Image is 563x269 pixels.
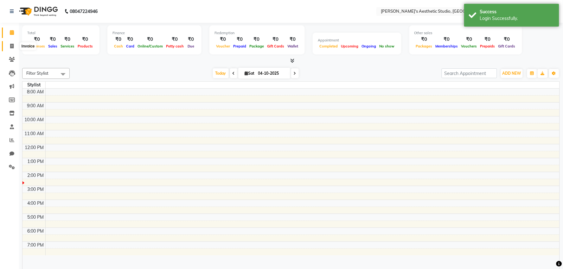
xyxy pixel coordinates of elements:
span: Gift Cards [497,44,517,48]
div: ₹0 [497,36,517,43]
div: Success [480,9,554,15]
div: 7:00 PM [26,242,45,248]
span: Sales [47,44,59,48]
div: ₹0 [125,36,136,43]
div: Invoice [20,42,36,50]
div: Finance [112,30,196,36]
div: 6:00 PM [26,228,45,235]
div: ₹0 [248,36,266,43]
span: Vouchers [460,44,479,48]
div: ₹0 [214,36,232,43]
span: Cash [112,44,125,48]
span: Due [186,44,196,48]
div: Other sales [414,30,517,36]
div: 4:00 PM [26,200,45,207]
div: ₹0 [112,36,125,43]
span: Gift Cards [266,44,286,48]
div: Login Successfully. [480,15,554,22]
div: Total [27,30,94,36]
span: Services [59,44,76,48]
div: ₹0 [460,36,479,43]
span: No show [378,44,396,48]
span: Package [248,44,266,48]
div: 11:00 AM [23,130,45,137]
div: 12:00 PM [24,144,45,151]
div: ₹0 [59,36,76,43]
span: Card [125,44,136,48]
span: Memberships [434,44,460,48]
div: ₹0 [286,36,300,43]
input: Search Appointment [442,68,497,78]
div: ₹0 [414,36,434,43]
button: ADD NEW [501,69,523,78]
div: ₹0 [76,36,94,43]
div: Redemption [214,30,300,36]
div: ₹0 [479,36,497,43]
span: Products [76,44,94,48]
div: ₹0 [266,36,286,43]
span: Completed [318,44,339,48]
span: Petty cash [164,44,185,48]
div: Appointment [318,38,396,43]
span: Online/Custom [136,44,164,48]
div: ₹0 [27,36,47,43]
span: Packages [414,44,434,48]
div: ₹0 [232,36,248,43]
div: ₹0 [47,36,59,43]
input: 2025-10-04 [256,69,288,78]
div: ₹0 [164,36,185,43]
span: Sat [243,71,256,76]
span: Prepaids [479,44,497,48]
div: 10:00 AM [23,116,45,123]
span: Filter Stylist [26,71,48,76]
span: Prepaid [232,44,248,48]
span: Upcoming [339,44,360,48]
span: ADD NEW [502,71,521,76]
div: ₹0 [185,36,196,43]
span: Ongoing [360,44,378,48]
div: 2:00 PM [26,172,45,179]
b: 08047224946 [70,3,98,20]
span: Wallet [286,44,300,48]
div: ₹0 [136,36,164,43]
div: ₹0 [434,36,460,43]
div: 3:00 PM [26,186,45,193]
div: Stylist [22,82,45,88]
img: logo [16,3,60,20]
span: Voucher [214,44,232,48]
div: 5:00 PM [26,214,45,221]
span: Today [213,68,229,78]
div: 9:00 AM [26,103,45,109]
div: 1:00 PM [26,158,45,165]
div: 8:00 AM [26,89,45,95]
